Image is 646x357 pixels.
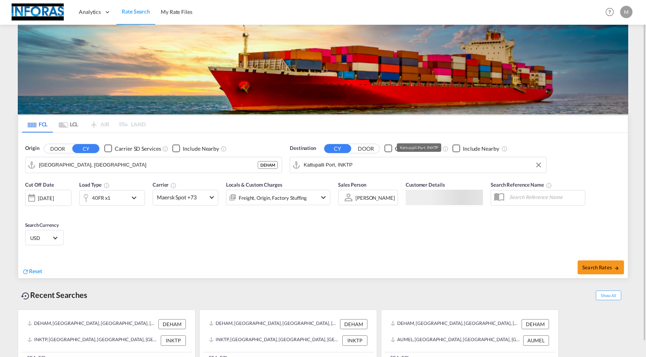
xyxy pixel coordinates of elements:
[38,195,54,202] div: [DATE]
[395,145,441,153] div: Carrier SD Services
[22,116,53,133] md-tab-item: FCL
[603,5,616,19] span: Help
[21,291,30,301] md-icon: icon-backup-restore
[391,319,520,329] div: DEHAM, Hamburg, Germany, Western Europe, Europe
[22,268,29,275] md-icon: icon-refresh
[304,159,542,171] input: Search by Port
[129,193,143,202] md-icon: icon-chevron-down
[161,8,192,15] span: My Rate Files
[172,144,219,153] md-checkbox: Checkbox No Ink
[25,144,39,152] span: Origin
[505,191,585,203] input: Search Reference Name
[72,144,99,153] button: CY
[18,25,628,114] img: LCL+%26+FCL+BACKGROUND.png
[29,232,59,243] md-select: Select Currency: $ USDUnited States Dollar
[158,319,186,329] div: DEHAM
[25,157,282,173] md-input-container: Hamburg, DEHAM
[319,193,328,202] md-icon: icon-chevron-down
[239,192,307,203] div: Freight Origin Factory Stuffing
[226,182,282,188] span: Locals & Custom Charges
[355,195,395,201] div: [PERSON_NAME]
[79,8,101,16] span: Analytics
[342,335,367,345] div: INKTP
[25,190,71,206] div: [DATE]
[442,146,449,152] md-icon: Unchecked: Search for CY (Container Yard) services for all selected carriers.Checked : Search for...
[27,319,156,329] div: DEHAM, Hamburg, Germany, Western Europe, Europe
[29,268,42,274] span: Reset
[463,145,499,153] div: Include Nearby
[355,192,396,203] md-select: Sales Person: Matthias Boguslawski
[578,260,624,274] button: Search Ratesicon-arrow-right
[18,286,90,304] div: Recent Searches
[406,182,445,188] span: Customer Details
[352,144,379,153] button: DOOR
[501,146,508,152] md-icon: Unchecked: Ignores neighbouring ports when fetching rates.Checked : Includes neighbouring ports w...
[153,182,177,188] span: Carrier
[384,144,441,153] md-checkbox: Checkbox No Ink
[170,182,177,189] md-icon: The selected Trucker/Carrierwill be displayed in the rate results If the rates are from another f...
[92,192,110,203] div: 40FR x1
[22,116,146,133] md-pagination-wrapper: Use the left and right arrow keys to navigate between tabs
[162,146,168,152] md-icon: Unchecked: Search for CY (Container Yard) services for all selected carriers.Checked : Search for...
[53,116,84,133] md-tab-item: LCL
[614,265,619,271] md-icon: icon-arrow-right
[400,143,439,152] div: Kattupalli Port, INKTP
[104,182,110,189] md-icon: icon-information-outline
[226,190,330,205] div: Freight Origin Factory Stuffingicon-chevron-down
[522,319,549,329] div: DEHAM
[596,291,621,300] span: Show All
[22,267,42,276] div: icon-refreshReset
[209,319,338,329] div: DEHAM, Hamburg, Germany, Western Europe, Europe
[161,335,186,345] div: INKTP
[25,205,31,216] md-datepicker: Select
[27,335,159,345] div: INKTP, Kattupalli Port, India, Indian Subcontinent, Asia Pacific
[324,144,351,153] button: CY
[546,182,552,189] md-icon: Your search will be saved by the below given name
[79,182,110,188] span: Load Type
[122,8,150,15] span: Rate Search
[533,159,544,171] button: Clear Input
[582,264,619,270] span: Search Rates
[44,144,71,153] button: DOOR
[491,182,552,188] span: Search Reference Name
[391,335,521,345] div: AUMEL, Melbourne, Australia, Oceania, Oceania
[620,6,632,18] div: M
[209,335,340,345] div: INKTP, Kattupalli Port, India, Indian Subcontinent, Asia Pacific
[25,222,59,228] span: Search Currency
[452,144,499,153] md-checkbox: Checkbox No Ink
[523,335,549,345] div: AUMEL
[25,182,54,188] span: Cut Off Date
[183,145,219,153] div: Include Nearby
[603,5,620,19] div: Help
[338,182,366,188] span: Sales Person
[221,146,227,152] md-icon: Unchecked: Ignores neighbouring ports when fetching rates.Checked : Includes neighbouring ports w...
[30,235,52,241] span: USD
[18,133,628,278] div: Origin DOOR CY Checkbox No InkUnchecked: Search for CY (Container Yard) services for all selected...
[290,144,316,152] span: Destination
[79,190,145,206] div: 40FR x1icon-chevron-down
[104,144,161,153] md-checkbox: Checkbox No Ink
[157,194,207,201] span: Maersk Spot +73
[290,157,546,173] md-input-container: Kattupalli Port, INKTP
[340,319,367,329] div: DEHAM
[39,159,258,171] input: Search by Port
[115,145,161,153] div: Carrier SD Services
[12,3,64,21] img: eff75c7098ee11eeb65dd1c63e392380.jpg
[258,161,278,169] div: DEHAM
